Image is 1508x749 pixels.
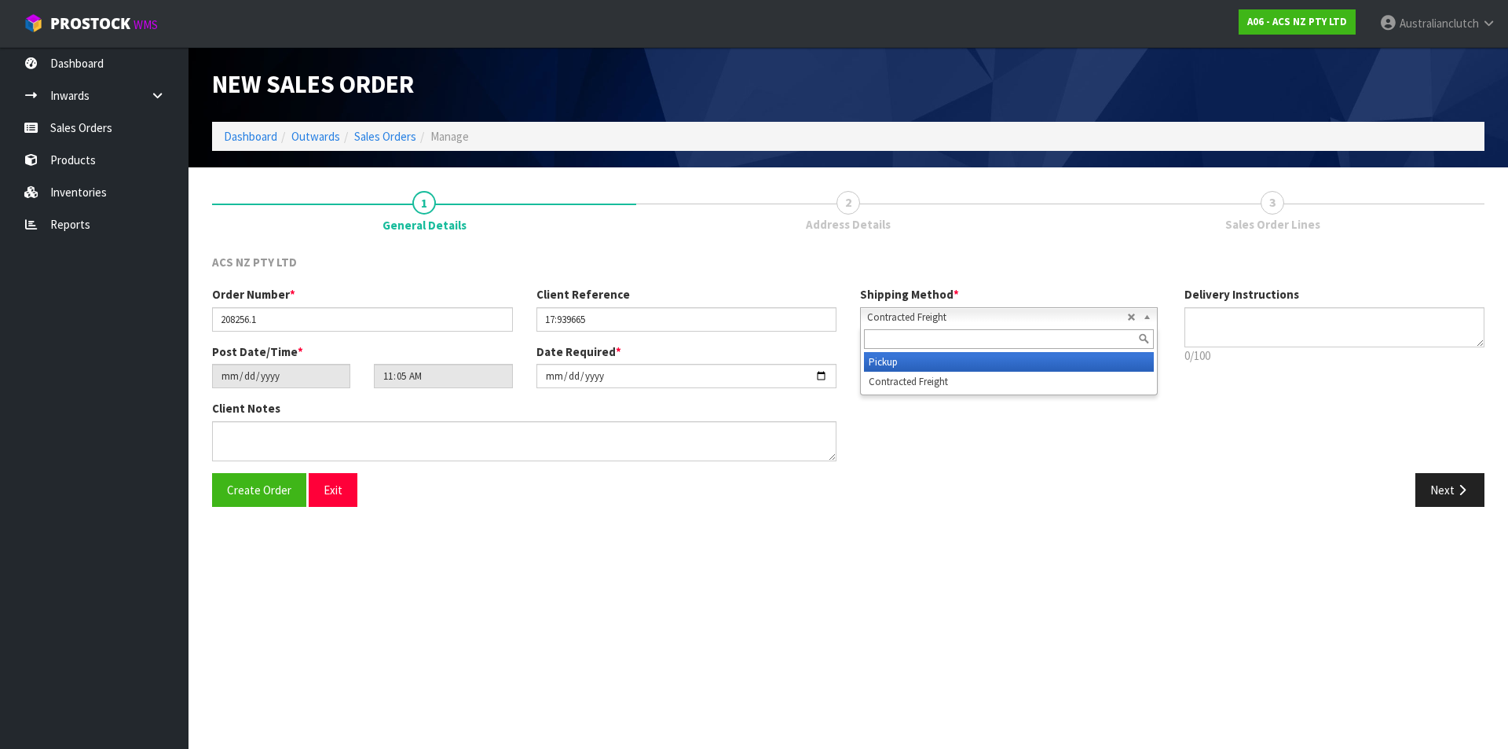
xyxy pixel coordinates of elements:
[134,17,158,32] small: WMS
[536,286,630,303] label: Client Reference
[227,483,291,497] span: Create Order
[309,473,357,507] button: Exit
[860,286,959,303] label: Shipping Method
[864,352,1154,372] li: Pickup
[212,400,280,417] label: Client Notes
[1247,15,1347,28] strong: A06 - ACS NZ PTY LTD
[536,343,621,360] label: Date Required
[212,473,306,507] button: Create Order
[291,129,340,144] a: Outwards
[806,216,891,233] span: Address Details
[212,68,414,100] span: New Sales Order
[50,13,130,34] span: ProStock
[1261,191,1284,215] span: 3
[212,343,303,360] label: Post Date/Time
[1225,216,1320,233] span: Sales Order Lines
[412,191,436,215] span: 1
[867,308,1127,327] span: Contracted Freight
[430,129,469,144] span: Manage
[354,129,416,144] a: Sales Orders
[1184,286,1299,303] label: Delivery Instructions
[536,307,837,332] input: Client Reference
[382,217,467,233] span: General Details
[212,255,297,270] span: ACS NZ PTY LTD
[212,286,295,303] label: Order Number
[224,129,277,144] a: Dashboard
[1184,347,1485,364] p: 0/100
[864,372,1154,391] li: Contracted Freight
[212,307,513,332] input: Order Number
[212,242,1484,519] span: General Details
[1400,16,1479,31] span: Australianclutch
[836,191,860,215] span: 2
[1415,473,1484,507] button: Next
[24,13,43,33] img: cube-alt.png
